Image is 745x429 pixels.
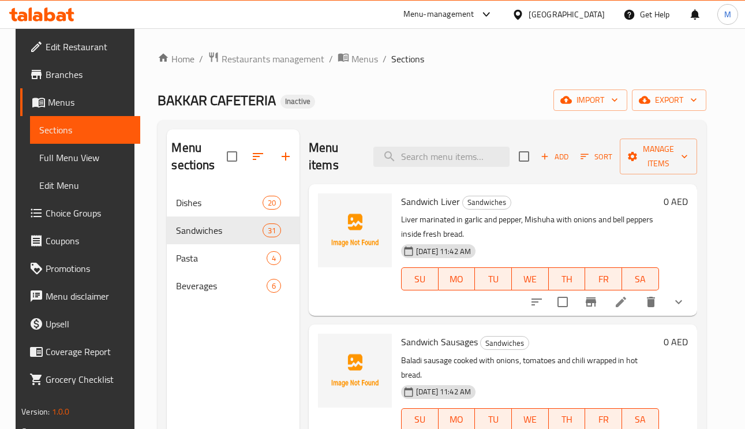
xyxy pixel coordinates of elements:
span: 31 [263,225,280,236]
span: Menus [48,95,131,109]
span: Sort [581,150,612,163]
div: Sandwiches31 [167,217,300,244]
h2: Menu items [309,139,360,174]
a: Restaurants management [208,51,324,66]
span: Add [539,150,570,163]
span: [DATE] 11:42 AM [411,246,476,257]
h6: 0 AED [664,334,688,350]
a: Coupons [20,227,140,255]
a: Edit Menu [30,171,140,199]
span: Manage items [629,142,688,171]
span: Branches [46,68,131,81]
span: Edit Restaurant [46,40,131,54]
button: delete [637,288,665,316]
span: Beverages [176,279,266,293]
span: Restaurants management [222,52,324,66]
img: Sandwich Sausages [318,334,392,408]
nav: Menu sections [167,184,300,304]
span: Menu disclaimer [46,289,131,303]
p: Liver marinated in garlic and pepper, Mishuha with onions and bell peppers inside fresh bread. [401,212,659,241]
button: TU [475,267,512,290]
div: Dishes20 [167,189,300,217]
span: MO [443,271,471,288]
div: Menu-management [403,8,474,21]
div: Sandwiches [480,336,529,350]
button: Branch-specific-item [577,288,605,316]
div: Beverages6 [167,272,300,300]
span: WE [516,411,544,428]
div: Sandwiches [462,196,511,210]
span: M [724,8,731,21]
img: Sandwich Liver [318,193,392,267]
span: SA [627,271,654,288]
a: Menu disclaimer [20,282,140,310]
button: TH [549,267,586,290]
a: Branches [20,61,140,88]
svg: Show Choices [672,295,686,309]
span: FR [590,411,617,428]
h2: Menu sections [171,139,227,174]
a: Upsell [20,310,140,338]
button: show more [665,288,692,316]
span: Full Menu View [39,151,131,165]
span: Sort items [573,148,620,166]
span: SU [406,271,434,288]
span: Select section [512,144,536,169]
span: Dishes [176,196,262,210]
span: Sandwiches [463,196,511,209]
span: Sandwiches [481,337,529,350]
span: 4 [267,253,280,264]
li: / [383,52,387,66]
span: Menus [351,52,378,66]
li: / [329,52,333,66]
button: SU [401,267,439,290]
span: Choice Groups [46,206,131,220]
a: Full Menu View [30,144,140,171]
span: export [641,93,697,107]
span: Select to update [551,290,575,314]
div: Pasta4 [167,244,300,272]
div: items [263,196,281,210]
span: TH [553,271,581,288]
a: Edit Restaurant [20,33,140,61]
span: WE [516,271,544,288]
span: BAKKAR CAFETERIA [158,87,276,113]
a: Sections [30,116,140,144]
span: Grocery Checklist [46,372,131,386]
span: TU [480,411,507,428]
span: Sandwich Sausages [401,333,478,350]
button: Manage items [620,139,697,174]
span: 20 [263,197,280,208]
nav: breadcrumb [158,51,706,66]
span: TH [553,411,581,428]
div: [GEOGRAPHIC_DATA] [529,8,605,21]
span: Sandwich Liver [401,193,460,210]
button: MO [439,267,476,290]
a: Grocery Checklist [20,365,140,393]
a: Choice Groups [20,199,140,227]
button: WE [512,267,549,290]
h6: 0 AED [664,193,688,210]
span: Inactive [280,96,315,106]
span: Edit Menu [39,178,131,192]
div: items [267,279,281,293]
a: Menus [338,51,378,66]
span: Pasta [176,251,266,265]
p: Baladi sausage cooked with onions, tomatoes and chili wrapped in hot bread. [401,353,659,382]
button: SA [622,267,659,290]
span: 1.0.0 [52,404,70,419]
span: SU [406,411,434,428]
span: FR [590,271,617,288]
span: Promotions [46,262,131,275]
span: Upsell [46,317,131,331]
button: Sort [578,148,615,166]
span: Version: [21,404,50,419]
span: Add item [536,148,573,166]
a: Promotions [20,255,140,282]
span: 6 [267,281,280,292]
span: Sandwiches [176,223,262,237]
span: MO [443,411,471,428]
button: FR [585,267,622,290]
